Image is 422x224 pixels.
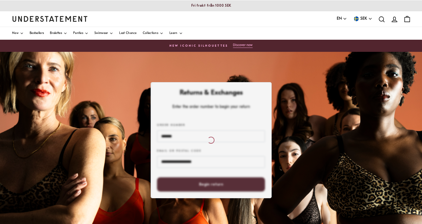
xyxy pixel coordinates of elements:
[12,32,18,35] span: New
[337,15,347,22] button: EN
[233,43,253,47] p: Discover now
[94,27,113,40] a: Swimwear
[30,27,44,40] a: Bestsellers
[119,27,136,40] a: Last Chance
[143,27,163,40] a: Collections
[169,27,183,40] a: Learn
[73,27,88,40] a: Panties
[30,32,44,35] span: Bestsellers
[337,15,342,22] span: EN
[12,16,88,22] a: Understatement Homepage
[94,32,108,35] span: Swimwear
[143,32,158,35] span: Collections
[6,42,416,50] a: New Iconic Silhouettes Discover now
[360,15,367,22] span: SEK
[73,32,83,35] span: Panties
[50,27,67,40] a: Bralettes
[50,32,62,35] span: Bralettes
[353,15,372,22] button: SEK
[169,44,228,48] h6: New Iconic Silhouettes
[119,32,136,35] span: Last Chance
[12,27,24,40] a: New
[169,32,178,35] span: Learn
